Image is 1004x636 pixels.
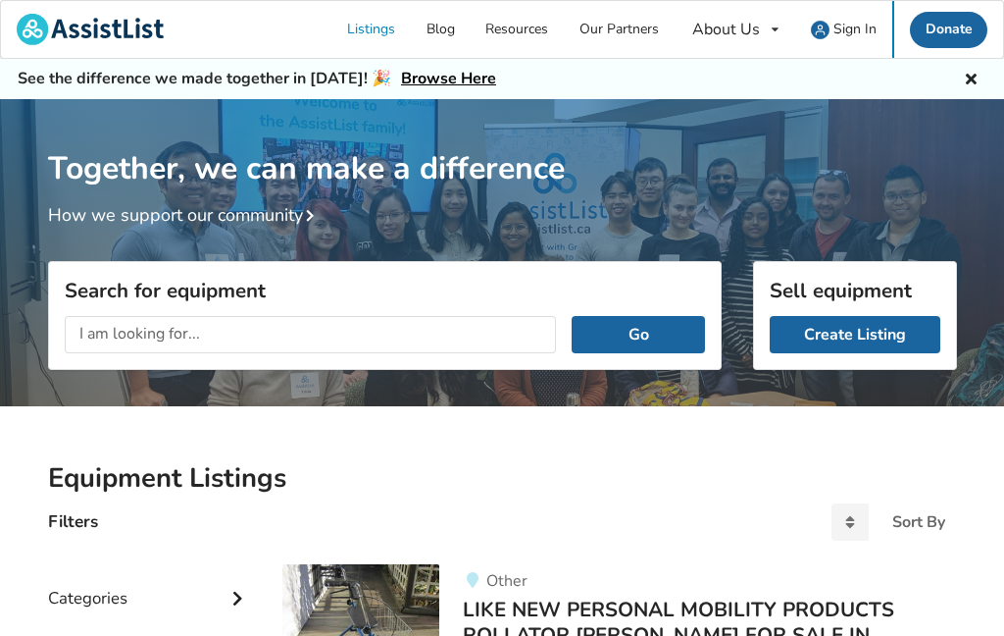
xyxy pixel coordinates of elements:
[692,22,760,37] div: About Us
[48,461,957,496] h2: Equipment Listings
[892,514,945,530] div: Sort By
[796,1,893,58] a: user icon Sign In
[332,1,412,58] a: Listings
[48,203,323,227] a: How we support our community
[572,316,704,353] button: Go
[65,278,705,303] h3: Search for equipment
[833,20,877,38] span: Sign In
[48,99,957,188] h1: Together, we can make a difference
[471,1,565,58] a: Resources
[411,1,471,58] a: Blog
[770,316,940,353] a: Create Listing
[910,12,988,48] a: Donate
[48,549,252,618] div: Categories
[564,1,675,58] a: Our Partners
[401,68,496,89] a: Browse Here
[486,570,527,592] span: Other
[770,278,940,303] h3: Sell equipment
[18,69,496,89] h5: See the difference we made together in [DATE]! 🎉
[17,14,164,45] img: assistlist-logo
[65,316,557,353] input: I am looking for...
[811,21,829,39] img: user icon
[48,510,98,533] h4: Filters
